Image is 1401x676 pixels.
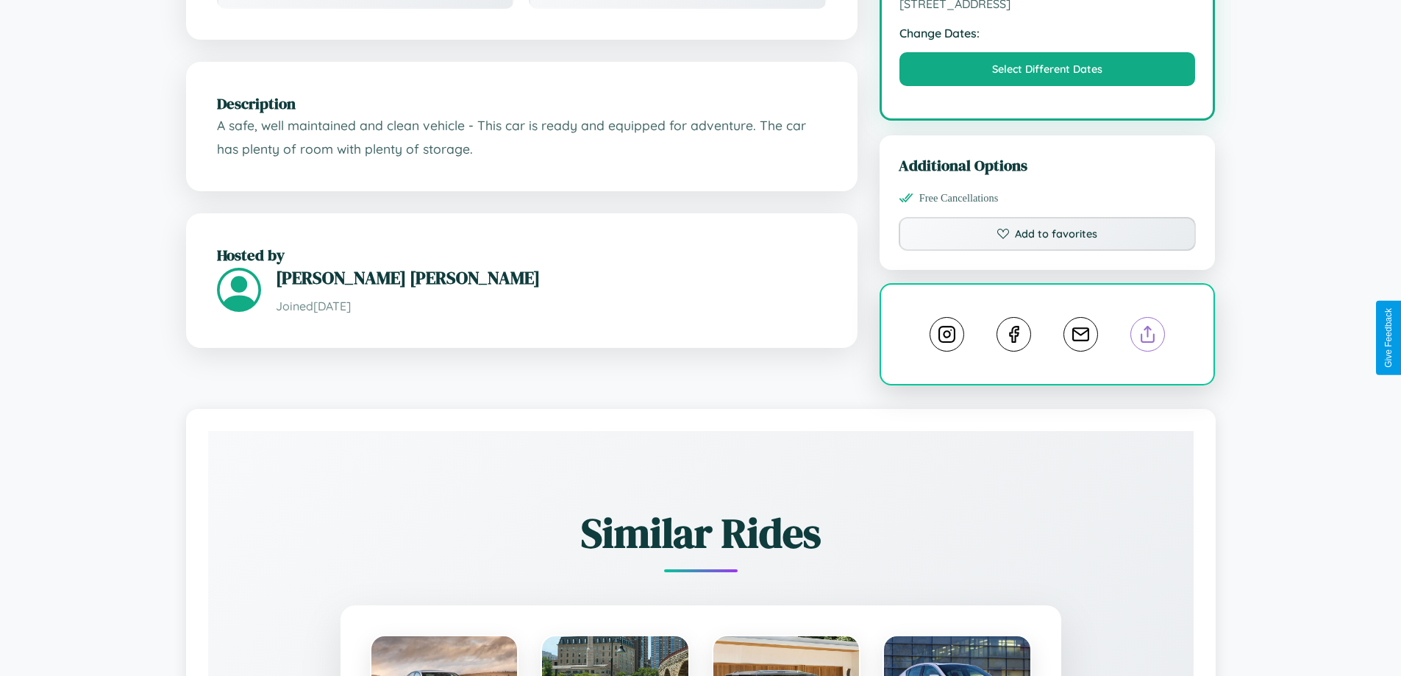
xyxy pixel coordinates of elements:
button: Select Different Dates [899,52,1196,86]
strong: Change Dates: [899,26,1196,40]
h2: Description [217,93,827,114]
div: Give Feedback [1383,308,1394,368]
p: Joined [DATE] [276,296,827,317]
h2: Hosted by [217,244,827,266]
h3: Additional Options [899,154,1197,176]
h2: Similar Rides [260,505,1142,561]
button: Add to favorites [899,217,1197,251]
h3: [PERSON_NAME] [PERSON_NAME] [276,266,827,290]
span: Free Cancellations [919,192,999,204]
p: A safe, well maintained and clean vehicle - This car is ready and equipped for adventure. The car... [217,114,827,160]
